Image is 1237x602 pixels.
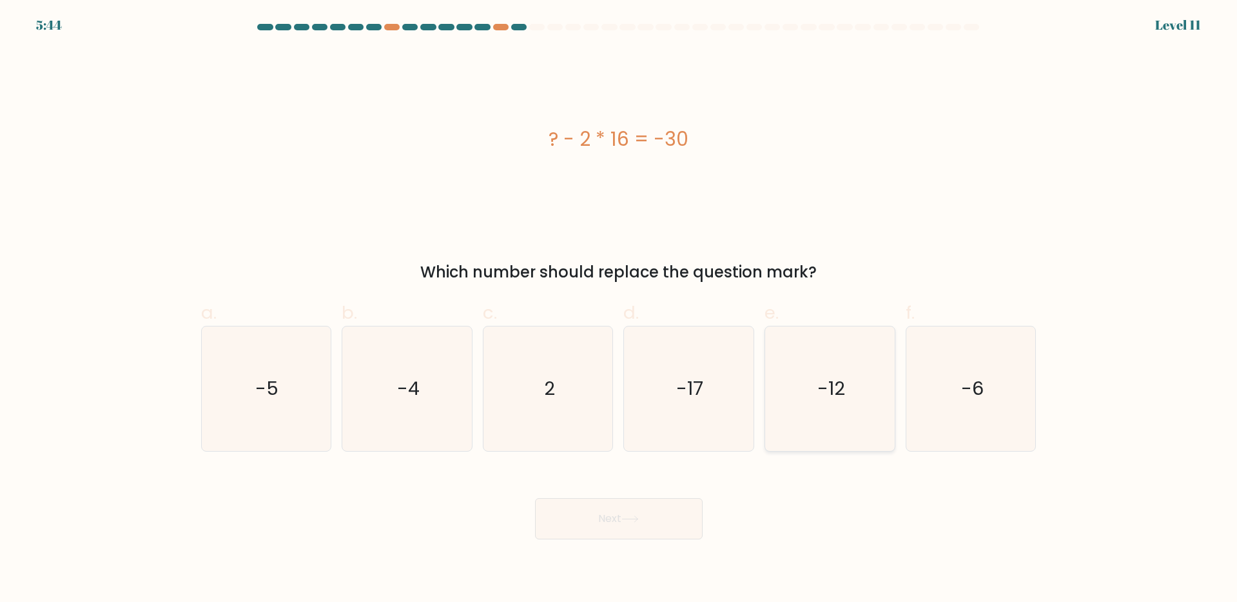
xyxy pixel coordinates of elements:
span: d. [623,300,639,325]
span: c. [483,300,497,325]
button: Next [535,498,703,539]
text: -4 [397,376,420,402]
div: Which number should replace the question mark? [209,261,1029,284]
span: e. [765,300,779,325]
text: -17 [677,376,704,402]
span: f. [906,300,915,325]
text: -5 [256,376,279,402]
span: b. [342,300,357,325]
text: 2 [544,376,555,402]
div: ? - 2 * 16 = -30 [201,125,1037,154]
text: -12 [817,376,845,402]
div: Level 11 [1155,15,1201,35]
span: a. [201,300,217,325]
text: -6 [961,376,984,402]
div: 5:44 [36,15,62,35]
